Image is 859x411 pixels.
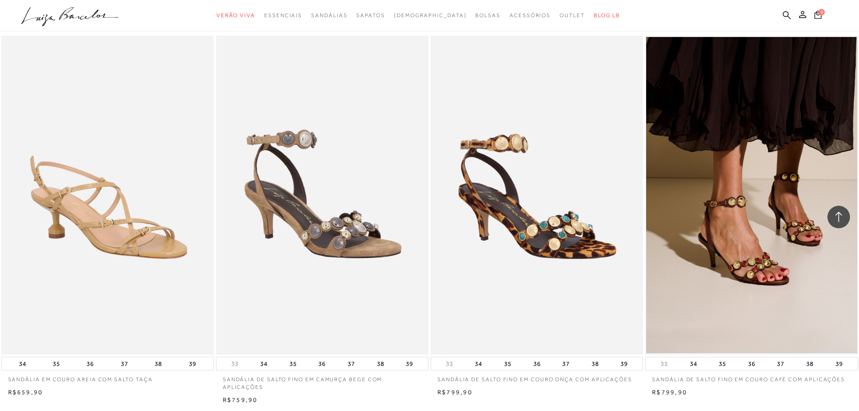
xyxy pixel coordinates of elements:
button: 35 [501,357,514,370]
button: 34 [687,357,700,370]
a: categoryNavScreenReaderText [216,7,255,24]
button: 38 [804,357,816,370]
button: 38 [374,357,387,370]
button: 39 [186,357,199,370]
button: 33 [229,360,241,368]
button: 39 [618,357,630,370]
button: 34 [472,357,485,370]
a: SANDÁLIA EM COURO AREIA COM SALTO TAÇA [1,370,214,383]
span: R$659,90 [8,388,43,396]
button: 39 [403,357,416,370]
a: SANDÁLIA DE SALTO FINO EM CAMURÇA BEGE COM APLICAÇÕES [216,370,428,391]
button: 36 [316,357,328,370]
span: Verão Viva [216,12,255,18]
span: BLOG LB [594,12,620,18]
button: 36 [531,357,543,370]
span: Outlet [560,12,585,18]
a: SANDÁLIA DE SALTO FINO EM COURO CAFÉ COM APLICAÇÕES SANDÁLIA DE SALTO FINO EM COURO CAFÉ COM APLI... [646,37,857,353]
a: BLOG LB [594,7,620,24]
button: 37 [118,357,131,370]
button: 33 [658,360,671,368]
span: Sandálias [311,12,347,18]
span: R$799,90 [437,388,473,396]
img: SANDÁLIA DE SALTO FINO EM COURO CAFÉ COM APLICAÇÕES [646,37,857,353]
a: SANDÁLIA DE SALTO FINO EM CAMURÇA BEGE COM APLICAÇÕES SANDÁLIA DE SALTO FINO EM CAMURÇA BEGE COM ... [217,37,427,353]
button: 38 [152,357,165,370]
span: Sapatos [356,12,385,18]
a: SANDÁLIA DE SALTO FINO EM COURO CAFÉ COM APLICAÇÕES [645,370,858,383]
a: categoryNavScreenReaderText [510,7,551,24]
button: 39 [833,357,845,370]
span: Essenciais [264,12,302,18]
a: categoryNavScreenReaderText [356,7,385,24]
span: [DEMOGRAPHIC_DATA] [394,12,467,18]
span: Bolsas [475,12,501,18]
button: 34 [16,357,29,370]
button: 37 [560,357,572,370]
span: R$799,90 [652,388,687,396]
button: 35 [716,357,729,370]
a: noSubCategoriesText [394,7,467,24]
button: 34 [257,357,270,370]
button: 35 [50,357,63,370]
img: SANDÁLIA DE SALTO FINO EM CAMURÇA BEGE COM APLICAÇÕES [217,37,427,353]
a: SANDÁLIA DE SALTO FINO EM COURO ONÇA COM APLICAÇÕES [431,370,643,383]
a: categoryNavScreenReaderText [311,7,347,24]
button: 37 [774,357,787,370]
span: Acessórios [510,12,551,18]
button: 36 [745,357,758,370]
a: categoryNavScreenReaderText [560,7,585,24]
a: categoryNavScreenReaderText [264,7,302,24]
img: SANDÁLIA DE SALTO FINO EM COURO ONÇA COM APLICAÇÕES [432,37,642,353]
button: 37 [345,357,358,370]
span: R$759,90 [223,396,258,403]
span: 0 [818,9,825,15]
button: 38 [589,357,602,370]
a: SANDÁLIA DE SALTO FINO EM COURO ONÇA COM APLICAÇÕES SANDÁLIA DE SALTO FINO EM COURO ONÇA COM APLI... [432,37,642,353]
a: categoryNavScreenReaderText [475,7,501,24]
button: 0 [812,10,824,22]
button: 35 [287,357,299,370]
button: 33 [443,360,456,368]
a: SANDÁLIA EM COURO AREIA COM SALTO TAÇA SANDÁLIA EM COURO AREIA COM SALTO TAÇA [2,37,213,353]
button: 36 [84,357,96,370]
img: SANDÁLIA EM COURO AREIA COM SALTO TAÇA [2,37,213,353]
